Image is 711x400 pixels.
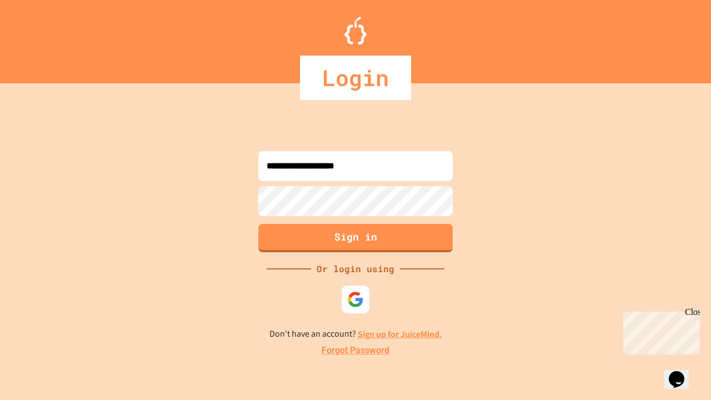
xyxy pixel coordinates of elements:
p: Don't have an account? [269,327,442,341]
button: Sign in [258,224,453,252]
img: Logo.svg [344,17,367,44]
a: Sign up for JuiceMind. [358,328,442,340]
div: Chat with us now!Close [4,4,77,71]
img: google-icon.svg [347,291,364,308]
div: Login [300,56,411,100]
iframe: chat widget [664,356,700,389]
div: Or login using [311,262,400,276]
iframe: chat widget [619,307,700,354]
a: Forgot Password [322,344,389,357]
